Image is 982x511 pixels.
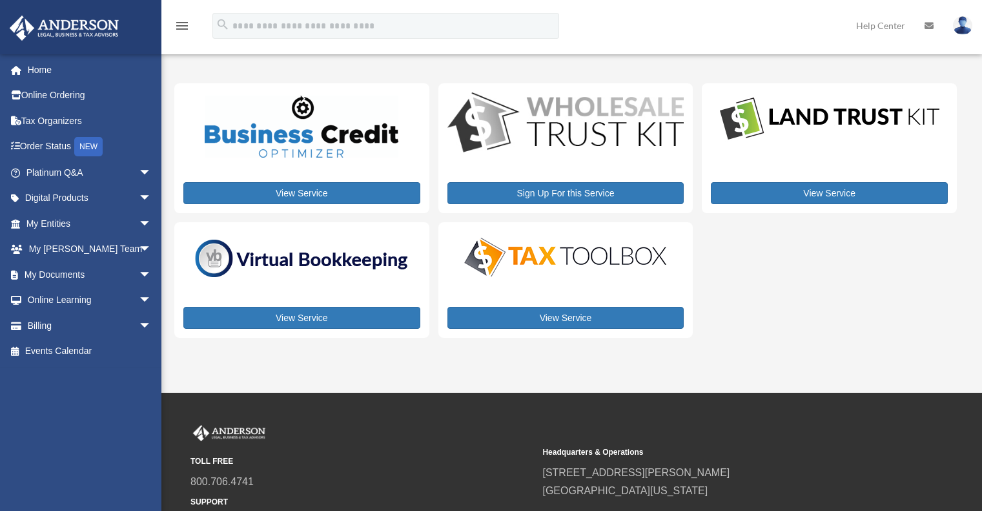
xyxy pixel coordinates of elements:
small: TOLL FREE [190,455,533,468]
span: arrow_drop_down [139,160,165,186]
i: menu [174,18,190,34]
a: Platinum Q&Aarrow_drop_down [9,160,171,185]
div: NEW [74,137,103,156]
small: SUPPORT [190,495,533,509]
a: Order StatusNEW [9,134,171,160]
span: arrow_drop_down [139,262,165,288]
a: Online Ordering [9,83,171,109]
a: [GEOGRAPHIC_DATA][US_STATE] [542,485,708,496]
span: arrow_drop_down [139,211,165,237]
a: Home [9,57,171,83]
span: arrow_drop_down [139,185,165,212]
a: Billingarrow_drop_down [9,313,171,339]
img: Anderson Advisors Platinum Portal [190,425,268,442]
a: Events Calendar [9,339,171,364]
a: My Entitiesarrow_drop_down [9,211,171,236]
a: My [PERSON_NAME] Teamarrow_drop_down [9,236,171,262]
a: [STREET_ADDRESS][PERSON_NAME] [542,467,730,478]
img: User Pic [953,16,972,35]
a: Digital Productsarrow_drop_down [9,185,165,211]
i: search [216,17,230,32]
a: View Service [183,307,420,329]
small: Headquarters & Operations [542,446,885,459]
span: arrow_drop_down [139,313,165,339]
a: Sign Up For this Service [447,182,684,204]
span: arrow_drop_down [139,236,165,263]
span: arrow_drop_down [139,287,165,314]
a: View Service [711,182,948,204]
a: menu [174,23,190,34]
a: 800.706.4741 [190,476,254,487]
a: View Service [447,307,684,329]
a: My Documentsarrow_drop_down [9,262,171,287]
a: View Service [183,182,420,204]
a: Tax Organizers [9,108,171,134]
a: Online Learningarrow_drop_down [9,287,171,313]
img: Anderson Advisors Platinum Portal [6,16,123,41]
img: WS-Trust-Kit-lgo-1.jpg [447,92,684,155]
